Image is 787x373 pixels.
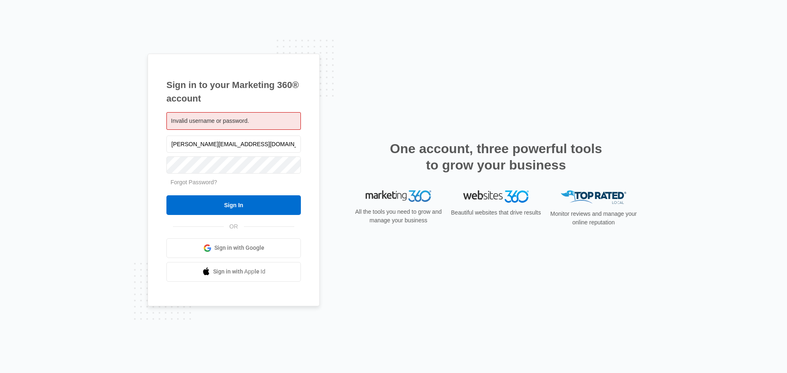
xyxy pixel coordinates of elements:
[450,208,542,217] p: Beautiful websites that drive results
[166,238,301,258] a: Sign in with Google
[214,244,264,252] span: Sign in with Google
[366,190,431,202] img: Marketing 360
[171,179,217,185] a: Forgot Password?
[463,190,529,202] img: Websites 360
[166,195,301,215] input: Sign In
[353,208,444,225] p: All the tools you need to grow and manage your business
[166,262,301,282] a: Sign in with Apple Id
[166,78,301,105] h1: Sign in to your Marketing 360® account
[548,210,639,227] p: Monitor reviews and manage your online reputation
[213,267,266,276] span: Sign in with Apple Id
[166,136,301,153] input: Email
[561,190,626,204] img: Top Rated Local
[171,118,249,124] span: Invalid username or password.
[224,222,244,231] span: OR
[387,140,605,173] h2: One account, three powerful tools to grow your business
